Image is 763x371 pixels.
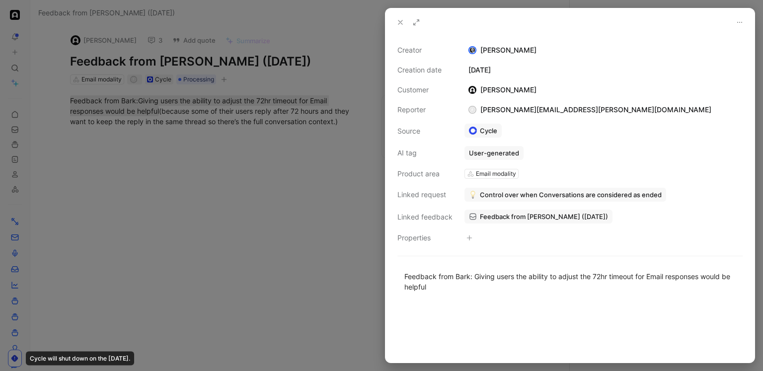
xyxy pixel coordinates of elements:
div: Cycle will shut down on the [DATE]. [26,352,134,366]
button: 💡Control over when Conversations are considered as ended [464,188,666,202]
div: Product area [397,168,453,180]
a: Cycle [464,124,502,138]
div: Email modality [476,169,516,179]
div: [PERSON_NAME] [464,84,540,96]
div: Feedback from Bark: Giving users the ability to adjust the 72hr timeout for Email responses would... [404,271,736,292]
div: Properties [397,232,453,244]
img: avatar [469,47,476,54]
div: Customer [397,84,453,96]
div: [DATE] [464,64,743,76]
img: logo [468,86,476,94]
div: [PERSON_NAME] [464,44,743,56]
span: Control over when Conversations are considered as ended [480,190,662,199]
div: Reporter [397,104,453,116]
div: Source [397,125,453,137]
div: [PERSON_NAME][EMAIL_ADDRESS][PERSON_NAME][DOMAIN_NAME] [464,104,715,116]
a: Feedback from [PERSON_NAME] ([DATE]) [464,210,612,223]
div: Linked request [397,189,453,201]
div: Linked feedback [397,211,453,223]
span: Feedback from [PERSON_NAME] ([DATE]) [480,212,608,221]
div: Creator [397,44,453,56]
div: User-generated [469,148,519,157]
div: AI tag [397,147,453,159]
img: 💡 [469,191,477,199]
div: Creation date [397,64,453,76]
div: f [469,107,476,113]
